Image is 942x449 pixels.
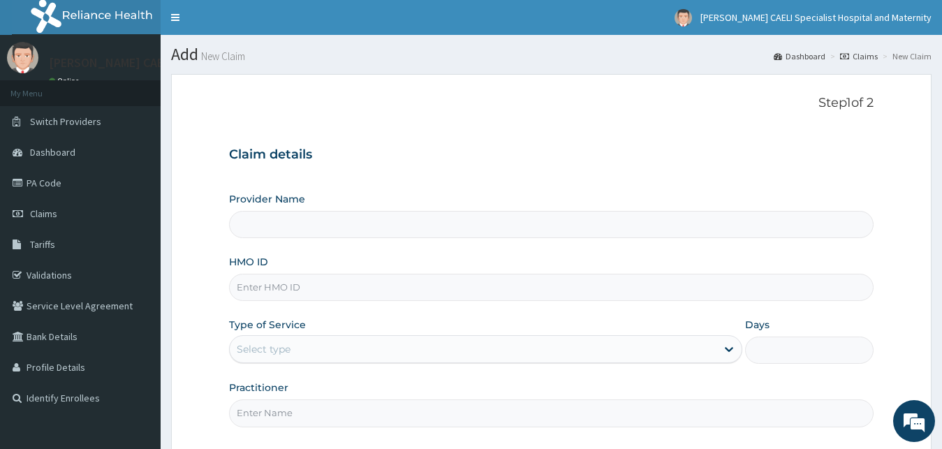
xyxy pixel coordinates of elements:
h3: Claim details [229,147,874,163]
label: Type of Service [229,318,306,332]
label: HMO ID [229,255,268,269]
input: Enter Name [229,399,874,427]
span: [PERSON_NAME] CAELI Specialist Hospital and Maternity [700,11,932,24]
span: Dashboard [30,146,75,159]
h1: Add [171,45,932,64]
p: Step 1 of 2 [229,96,874,111]
img: User Image [7,42,38,73]
span: Tariffs [30,238,55,251]
input: Enter HMO ID [229,274,874,301]
small: New Claim [198,51,245,61]
label: Provider Name [229,192,305,206]
a: Online [49,76,82,86]
img: User Image [675,9,692,27]
label: Days [745,318,770,332]
a: Dashboard [774,50,825,62]
span: Switch Providers [30,115,101,128]
div: Select type [237,342,290,356]
span: Claims [30,207,57,220]
li: New Claim [879,50,932,62]
a: Claims [840,50,878,62]
p: [PERSON_NAME] CAELI Specialist Hospital and Maternity [49,57,358,69]
label: Practitioner [229,381,288,395]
